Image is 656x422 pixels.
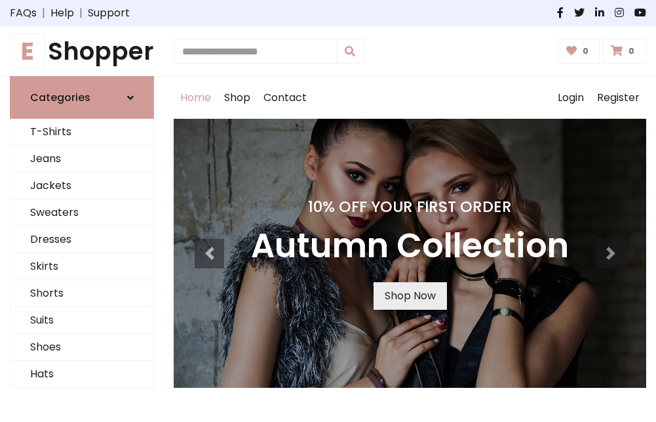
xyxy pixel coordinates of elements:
a: EShopper [10,37,154,66]
a: Home [174,77,218,119]
h3: Autumn Collection [251,226,569,266]
a: 0 [558,39,600,64]
a: Categories [10,76,154,119]
h4: 10% Off Your First Order [251,198,569,216]
a: Shop [218,77,257,119]
h6: Categories [30,91,90,104]
a: Jeans [10,146,153,173]
a: Skirts [10,253,153,280]
a: Register [590,77,646,119]
a: Login [551,77,590,119]
span: 0 [579,45,592,57]
a: Support [88,5,130,21]
a: Hats [10,361,153,388]
a: Shoes [10,334,153,361]
span: 0 [625,45,638,57]
h1: Shopper [10,37,154,66]
a: Help [50,5,74,21]
a: Shorts [10,280,153,307]
a: T-Shirts [10,119,153,146]
a: Sweaters [10,200,153,226]
a: Shop Now [374,282,447,310]
span: E [10,33,45,69]
span: | [74,5,88,21]
a: 0 [602,39,646,64]
a: Dresses [10,226,153,253]
a: Suits [10,307,153,334]
span: | [37,5,50,21]
a: Jackets [10,173,153,200]
a: Contact [257,77,313,119]
a: FAQs [10,5,37,21]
